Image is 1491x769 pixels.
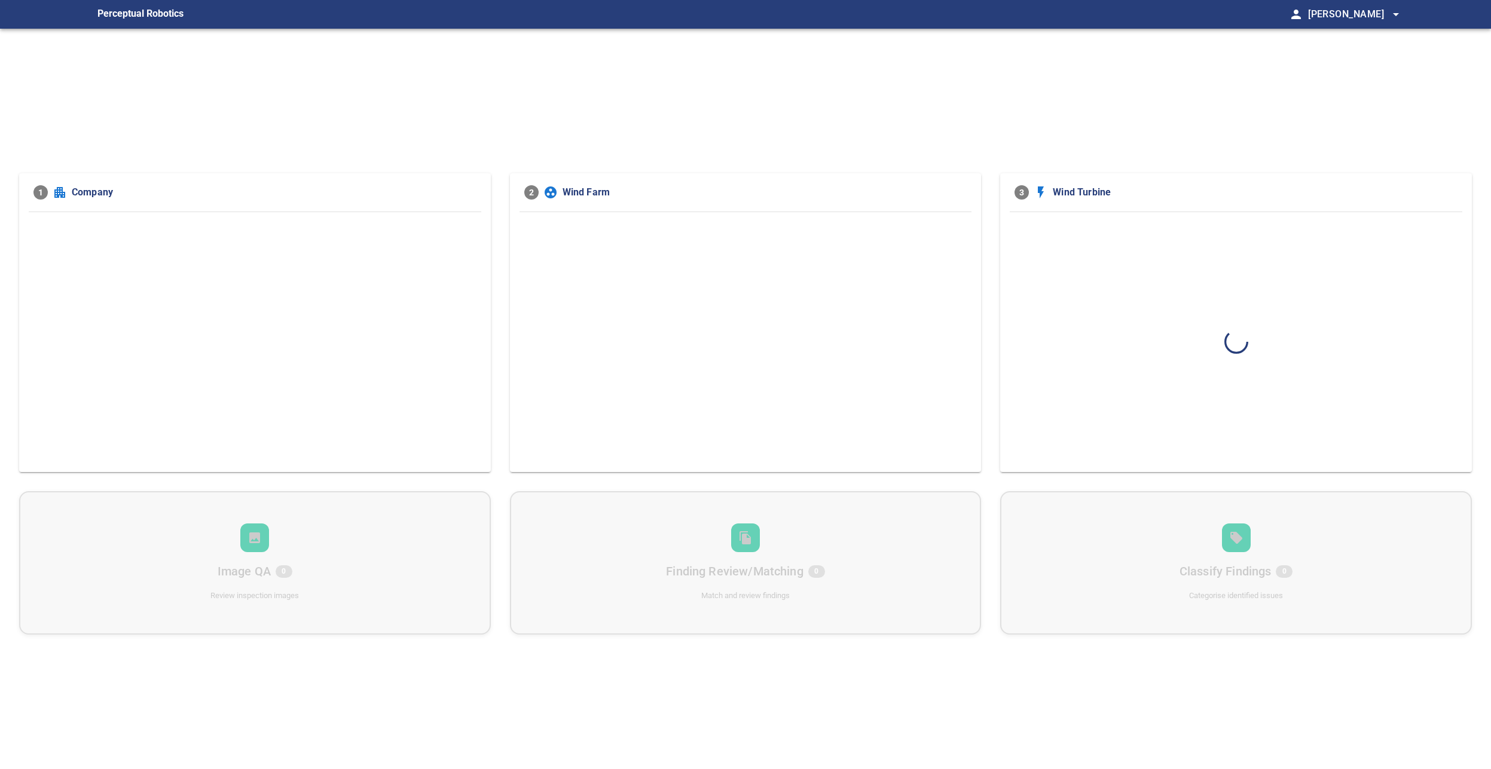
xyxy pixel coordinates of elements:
span: Wind Farm [563,185,967,200]
span: person [1289,7,1303,22]
span: arrow_drop_down [1389,7,1403,22]
span: 3 [1015,185,1029,200]
span: Wind Turbine [1053,185,1458,200]
span: [PERSON_NAME] [1308,6,1403,23]
button: [PERSON_NAME] [1303,2,1403,26]
span: 2 [524,185,539,200]
span: 1 [33,185,48,200]
span: Company [72,185,476,200]
figcaption: Perceptual Robotics [97,5,184,24]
